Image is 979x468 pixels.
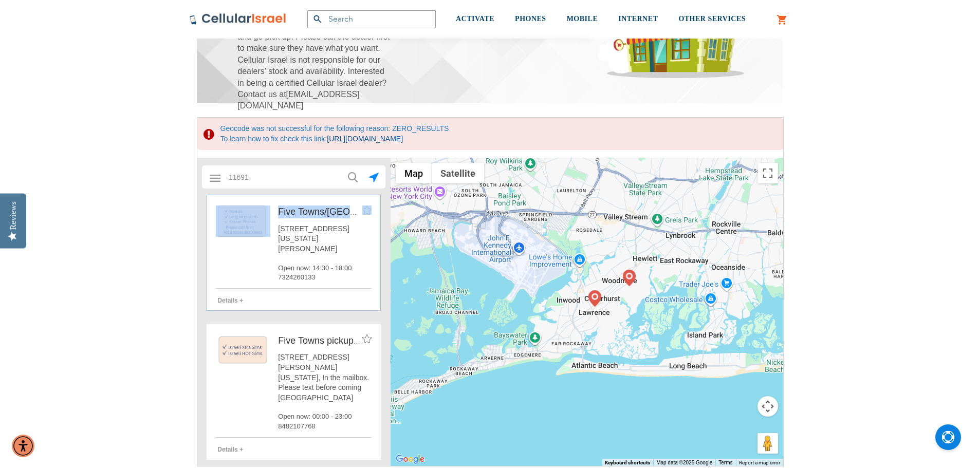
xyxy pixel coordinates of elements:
button: Show street map [396,163,432,183]
img: favorites_store_disabled.png [362,205,372,214]
span: Five Towns pickup location. [278,335,391,346]
span: OTHER SERVICES [678,15,746,23]
button: Drag Pegman onto the map to open Street View [758,433,778,454]
input: Search [307,10,436,28]
span: Geocode was not successful for the following reason: ZERO_RESULTS To learn how to fix check this ... [197,118,783,150]
span: These locations are walk-in only; you cannot order on the website in advance and go pick up. Plea... [237,8,392,112]
div: Reviews [9,201,18,230]
a: Report a map error [739,460,780,465]
span: Five Towns/[GEOGRAPHIC_DATA] Flip [278,207,440,217]
button: Toggle fullscreen view [758,163,778,183]
img: favorites_store_disabled.png [362,334,372,343]
a: [URL][DOMAIN_NAME] [327,135,403,143]
span: Open now: 00:00 - 23:00 [278,412,372,421]
img: https://cellularisrael.com/media/mageplaza/store_locator/p/i/pickup_locations_xtra_hot_sims.png [216,334,270,366]
div: Accessibility Menu [12,435,34,457]
a: Terms [718,460,732,465]
span: MOBILE [567,15,598,23]
span: Map data ©2025 Google [656,460,712,465]
span: 8482107768 [278,422,372,431]
button: Keyboard shortcuts [605,459,650,466]
span: ACTIVATE [456,15,494,23]
img: Cellular Israel Logo [189,13,287,25]
img: Google [393,453,427,466]
input: Enter a location [223,167,366,188]
span: [STREET_ADDRESS][PERSON_NAME][US_STATE], In the mailbox. Please text before coming [GEOGRAPHIC_DATA] [278,352,372,403]
button: Map camera controls [758,396,778,417]
span: [STREET_ADDRESS][US_STATE][PERSON_NAME] [278,224,372,254]
span: 7324260133 [278,273,372,282]
img: https://cellularisrael.com/media/mageplaza/store_locator/f/a/far_rockaway-rentals-lt-k_phones-no_... [216,205,270,237]
span: Open now: 14:30 - 18:00 [278,264,372,273]
a: Open this area in Google Maps (opens a new window) [393,453,427,466]
span: PHONES [515,15,546,23]
span: Details + [217,297,243,304]
button: Show satellite imagery [432,163,484,183]
span: INTERNET [618,15,658,23]
span: Details + [217,446,243,453]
